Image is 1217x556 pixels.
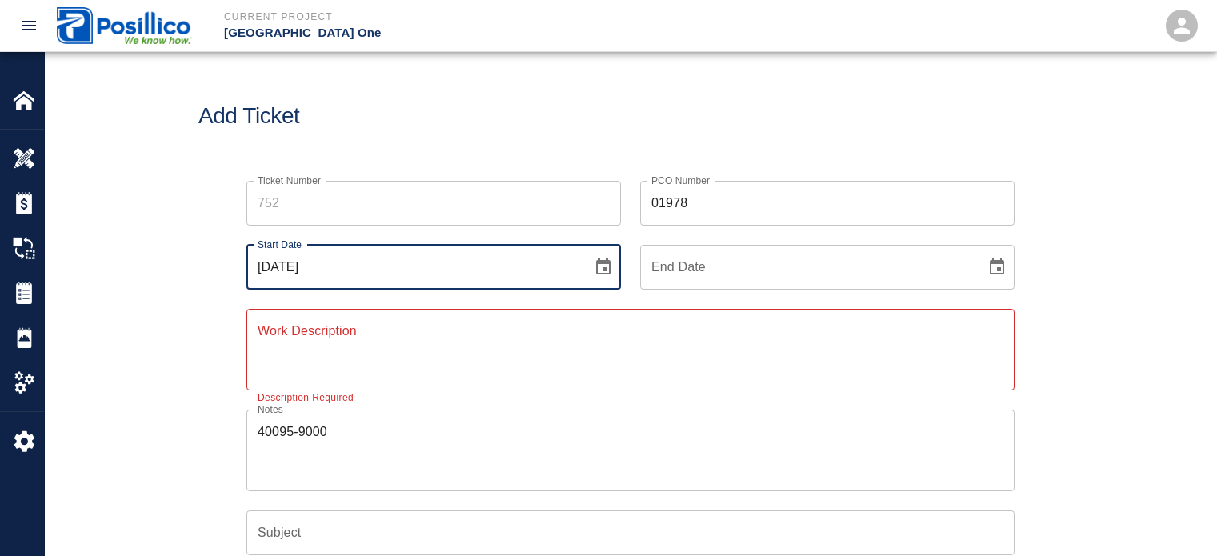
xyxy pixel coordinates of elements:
input: mm/dd/yyyy [640,245,975,290]
button: Choose date, selected date is Sep 15, 2025 [587,251,619,283]
label: Notes [258,402,283,416]
input: 752 [246,181,621,226]
textarea: 40095-9000 [258,422,1003,478]
input: mm/dd/yyyy [246,245,581,290]
p: [GEOGRAPHIC_DATA] One [224,24,695,42]
label: Start Date [258,238,302,251]
p: Description Required [258,390,354,406]
iframe: Chat Widget [1137,479,1217,556]
label: Ticket Number [258,174,321,187]
button: open drawer [10,6,48,45]
h1: Add Ticket [198,103,1063,130]
p: Current Project [224,10,695,24]
button: Choose date [981,251,1013,283]
img: Posillico Inc Sub [57,7,192,43]
label: PCO Number [651,174,710,187]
